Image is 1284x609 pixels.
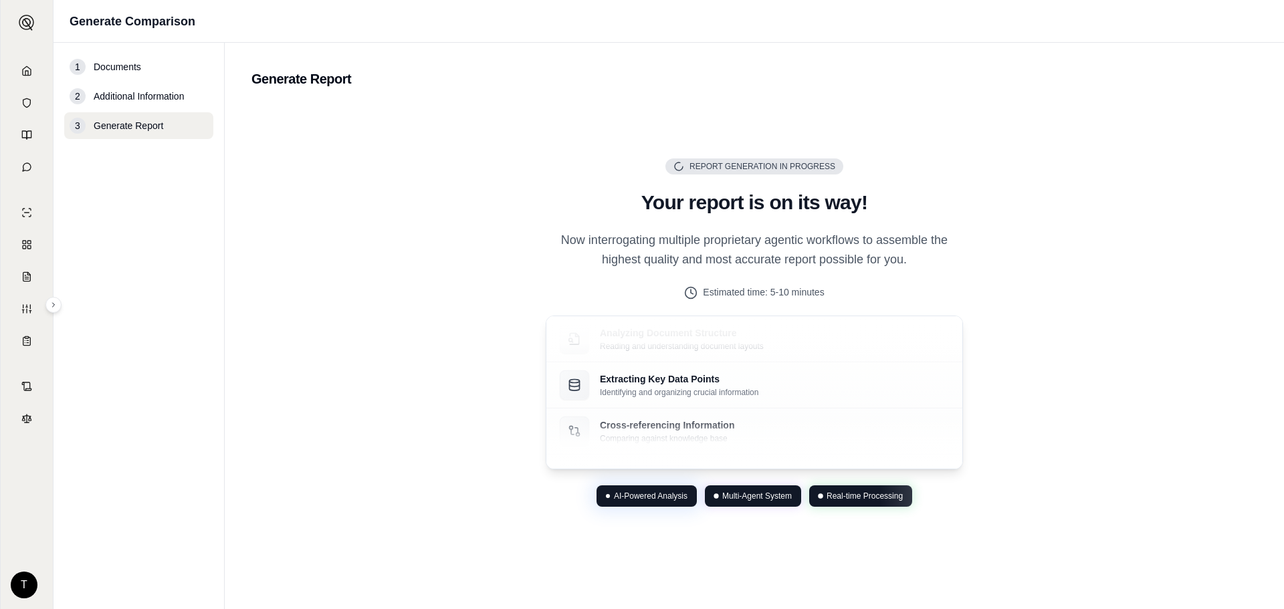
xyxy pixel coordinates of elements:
p: Now interrogating multiple proprietary agentic workflows to assemble the highest quality and most... [546,231,963,270]
p: Extracting Key Data Points [600,372,758,386]
p: Cross-referencing Information [600,418,734,432]
h2: Your report is on its way! [546,191,963,215]
a: Documents Vault [3,88,50,118]
a: Legal Search Engine [3,404,50,433]
span: Additional Information [94,90,184,103]
p: Reading and understanding document layouts [600,341,764,352]
span: Real-time Processing [827,491,903,501]
p: Analyzing Document Structure [600,326,764,340]
a: Policy Comparisons [3,230,50,259]
span: AI-Powered Analysis [614,491,687,501]
a: Chat [3,152,50,182]
span: Report Generation in Progress [689,161,835,172]
span: Multi-Agent System [722,491,792,501]
h1: Generate Comparison [70,12,195,31]
a: Single Policy [3,198,50,227]
a: Claim Coverage [3,262,50,291]
a: Custom Report [3,294,50,324]
div: T [11,572,37,598]
span: Estimated time: 5-10 minutes [703,285,824,299]
h2: Generate Report [251,70,1257,88]
button: Expand sidebar [13,9,40,36]
div: 1 [70,59,86,75]
div: 2 [70,88,86,104]
p: Identifying and organizing crucial information [600,387,758,398]
a: Prompt Library [3,120,50,150]
span: Generate Report [94,119,163,132]
a: Coverage Table [3,326,50,356]
p: Compiling Insights [600,465,728,478]
p: Comparing against knowledge base [600,433,734,444]
div: 3 [70,118,86,134]
a: Contract Analysis [3,372,50,401]
img: Expand sidebar [19,15,35,31]
a: Home [3,56,50,86]
span: Documents [94,60,141,74]
button: Expand sidebar [45,297,62,313]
